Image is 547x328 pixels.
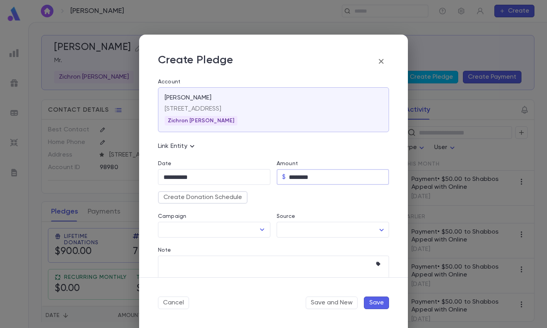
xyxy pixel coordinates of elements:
[257,224,268,235] button: Open
[277,160,298,167] label: Amount
[277,213,295,219] label: Source
[158,170,270,185] input: Choose date, selected date is Sep 12, 2025
[165,94,211,102] p: [PERSON_NAME]
[158,191,248,204] button: Create Donation Schedule
[158,247,171,253] label: Note
[282,173,286,181] p: $
[158,297,189,309] button: Cancel
[158,53,233,69] p: Create Pledge
[158,79,389,85] label: Account
[306,297,358,309] button: Save and New
[277,222,389,238] div: ​
[165,118,237,124] span: Zichron [PERSON_NAME]
[364,297,389,309] button: Save
[158,213,186,219] label: Campaign
[158,142,197,151] p: Link Entity
[165,105,382,113] p: [STREET_ADDRESS]
[158,160,270,167] label: Date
